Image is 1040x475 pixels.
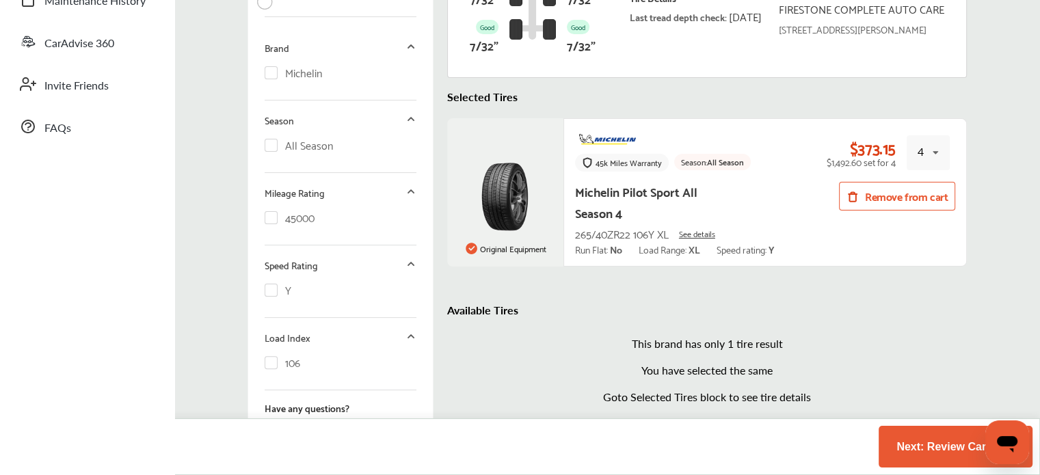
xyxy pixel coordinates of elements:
div: Original Equipment [462,238,549,260]
a: Next: Review Cart4 [879,426,1032,467]
p: 7/32" [567,34,596,55]
a: See details [679,229,715,239]
label: All Season [265,139,333,150]
a: FAQs [12,109,161,144]
a: CarAdvise 360 [12,24,161,59]
span: See details [679,226,715,241]
a: Invite Friends [12,66,161,102]
p: Available Tires [447,302,968,318]
div: 45k Miles Warranty [596,158,662,167]
p: [STREET_ADDRESS][PERSON_NAME] [779,21,944,37]
p: Brand [265,42,289,53]
label: Y [265,284,291,295]
div: $1,492.60 set for 4 [827,157,896,167]
span: FAQs [44,120,71,137]
iframe: Button to launch messaging window [985,420,1029,464]
button: Remove from cart [839,182,955,211]
span: CarAdvise 360 [44,35,114,53]
p: Season [265,115,294,126]
p: This brand has only 1 tire result [603,336,811,351]
div: Speed rating: [717,244,775,255]
p: You have selected the same [603,362,811,378]
strong: No [610,241,622,257]
p: Good [476,20,498,34]
p: Last tread depth check: [630,7,762,25]
label: Michelin [265,66,322,78]
label: 106 [265,356,300,368]
div: Michelin Pilot Sport All Season 4 [575,180,728,223]
span: [DATE] [729,7,762,25]
img: warranty-logo.58a969ef.svg [582,157,593,168]
p: Have any questions? [265,401,416,416]
strong: XL [689,241,700,257]
p: Selected Tires [447,89,968,105]
p: Mileage Rating [265,187,325,198]
p: Goto Selected Tires block to see tire details [603,389,811,405]
span: 265/40ZR22 106Y XL [575,224,669,243]
div: $373.15 [850,139,896,157]
button: Next: Review Cart4 [892,434,1019,459]
p: Speed Rating [265,260,318,271]
strong: Y [769,241,775,257]
span: All Season [707,154,744,169]
p: 7/32" [470,34,498,55]
div: 4 [918,144,924,159]
span: Season: [681,154,707,169]
label: 45000 [265,211,315,223]
div: Run Flat: [575,244,622,255]
img: mn_pilot_sport_all_season_4_l.jpg [481,163,529,231]
div: Load Range: [639,244,700,255]
p: Good [567,20,589,34]
p: Load Index [265,332,310,343]
img: 2de9fac6924f23dd63ea9af35a700f291355919f.png [575,130,640,149]
span: Invite Friends [44,77,109,95]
